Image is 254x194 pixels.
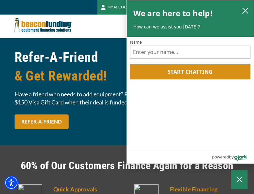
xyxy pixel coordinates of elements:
a: REFER-A-FRIEND [15,114,69,129]
h1: Refer-A-Friend [15,48,240,85]
h2: 60% of Our Customers Finance Again for a Reason [15,158,240,173]
div: Accessibility Menu [4,176,18,190]
h5: Flexible Financing [170,184,240,194]
h2: We are here to help! [133,7,213,20]
input: Name [130,46,251,59]
img: Beacon Funding Corporation logo [15,15,72,36]
p: How can we assist you [DATE]? [133,24,248,30]
button: close chatbox [240,6,250,15]
h5: Quick Approvals [53,184,123,194]
button: Start chatting [130,64,251,79]
button: Close Chatbox [231,170,248,189]
span: powered [212,153,229,161]
label: Name [130,40,251,44]
span: & Get Rewarded! [15,67,240,85]
a: Powered by Olark [212,152,254,163]
span: Have a friend who needs to add equipment? Refer them to us and you can each take home a $150 Visa... [15,90,240,106]
span: by [229,153,234,161]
